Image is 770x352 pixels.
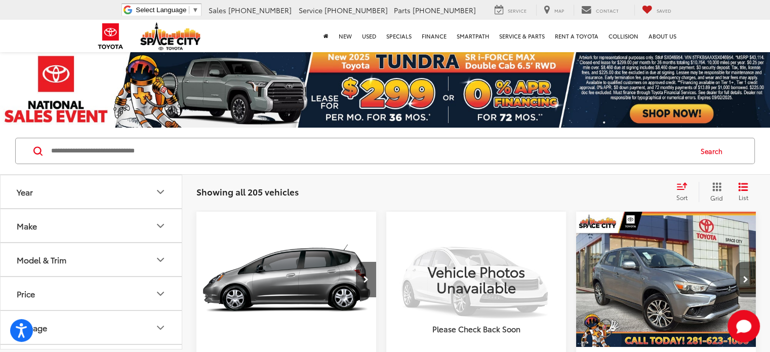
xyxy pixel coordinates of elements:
input: Search by Make, Model, or Keyword [50,139,691,163]
a: About Us [643,20,681,52]
div: 2010 Honda Fit Base 0 [196,212,377,347]
img: Toyota [92,20,130,53]
div: Make [17,221,37,230]
button: MakeMake [1,209,183,242]
div: Mileage [154,322,167,334]
img: 2010 Honda Fit Base FWD [196,212,377,348]
span: [PHONE_NUMBER] [228,5,292,15]
a: Contact [574,5,626,16]
div: Year [17,187,33,197]
span: Select Language [136,6,186,14]
img: Space City Toyota [140,22,201,50]
div: Make [154,220,167,232]
button: MileageMileage [1,311,183,344]
a: Select Language​ [136,6,198,14]
a: Used [357,20,381,52]
button: Next image [736,262,756,297]
button: Next image [356,262,376,297]
div: 2018 Mitsubishi Outlander Sport 2.0 ES 0 [576,212,757,347]
span: Service [508,7,526,14]
button: YearYear [1,175,183,208]
span: Grid [710,193,723,202]
span: Sort [676,193,687,202]
span: ▼ [192,6,198,14]
button: Model & TrimModel & Trim [1,243,183,276]
a: My Saved Vehicles [634,5,679,16]
a: SmartPath [452,20,494,52]
div: Mileage [17,323,47,332]
a: Map [536,5,572,16]
button: List View [731,182,756,202]
img: 2018 Mitsubishi Outlander Sport 2.0 ES 4x2 [576,212,757,348]
div: Year [154,186,167,198]
button: Search [691,138,737,164]
button: Select sort value [671,182,699,202]
span: [PHONE_NUMBER] [413,5,476,15]
button: Toggle Chat Window [727,310,760,342]
a: New [334,20,357,52]
a: Rent a Toyota [550,20,603,52]
a: Home [318,20,334,52]
div: Model & Trim [17,255,66,264]
a: Specials [381,20,417,52]
div: Price [17,289,35,298]
span: [PHONE_NUMBER] [325,5,388,15]
a: 2018 Mitsubishi Outlander Sport 2.0 ES 4x22018 Mitsubishi Outlander Sport 2.0 ES 4x22018 Mitsubis... [576,212,757,347]
a: VIEW_DETAILS [386,212,566,346]
a: 2010 Honda Fit Base FWD2010 Honda Fit Base FWD2010 Honda Fit Base FWD2010 Honda Fit Base FWD [196,212,377,347]
a: Collision [603,20,643,52]
img: Vehicle Photos Unavailable Please Check Back Soon [386,212,566,346]
span: Map [554,7,564,14]
svg: Start Chat [727,310,760,342]
span: Contact [596,7,619,14]
span: Parts [394,5,411,15]
button: Grid View [699,182,731,202]
button: PricePrice [1,277,183,310]
a: Service [487,5,534,16]
span: Saved [657,7,671,14]
span: Service [299,5,322,15]
a: Service & Parts [494,20,550,52]
div: Price [154,288,167,300]
span: Sales [209,5,226,15]
span: Showing all 205 vehicles [196,185,299,198]
span: List [738,193,748,202]
div: Model & Trim [154,254,167,266]
a: Finance [417,20,452,52]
